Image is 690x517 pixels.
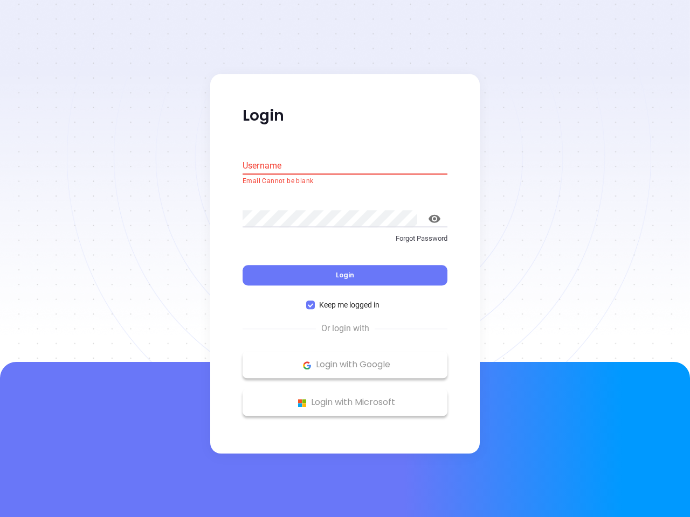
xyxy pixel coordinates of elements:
span: Login [336,271,354,280]
a: Forgot Password [243,233,447,253]
span: Keep me logged in [315,299,384,311]
p: Login [243,106,447,125]
button: Google Logo Login with Google [243,352,447,379]
span: Or login with [316,323,375,336]
p: Forgot Password [243,233,447,244]
p: Login with Microsoft [248,395,442,411]
img: Google Logo [300,359,314,372]
button: toggle password visibility [422,206,447,232]
p: Login with Google [248,357,442,373]
img: Microsoft Logo [295,396,309,410]
button: Microsoft Logo Login with Microsoft [243,389,447,416]
button: Login [243,266,447,286]
p: Email Cannot be blank [243,176,447,187]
